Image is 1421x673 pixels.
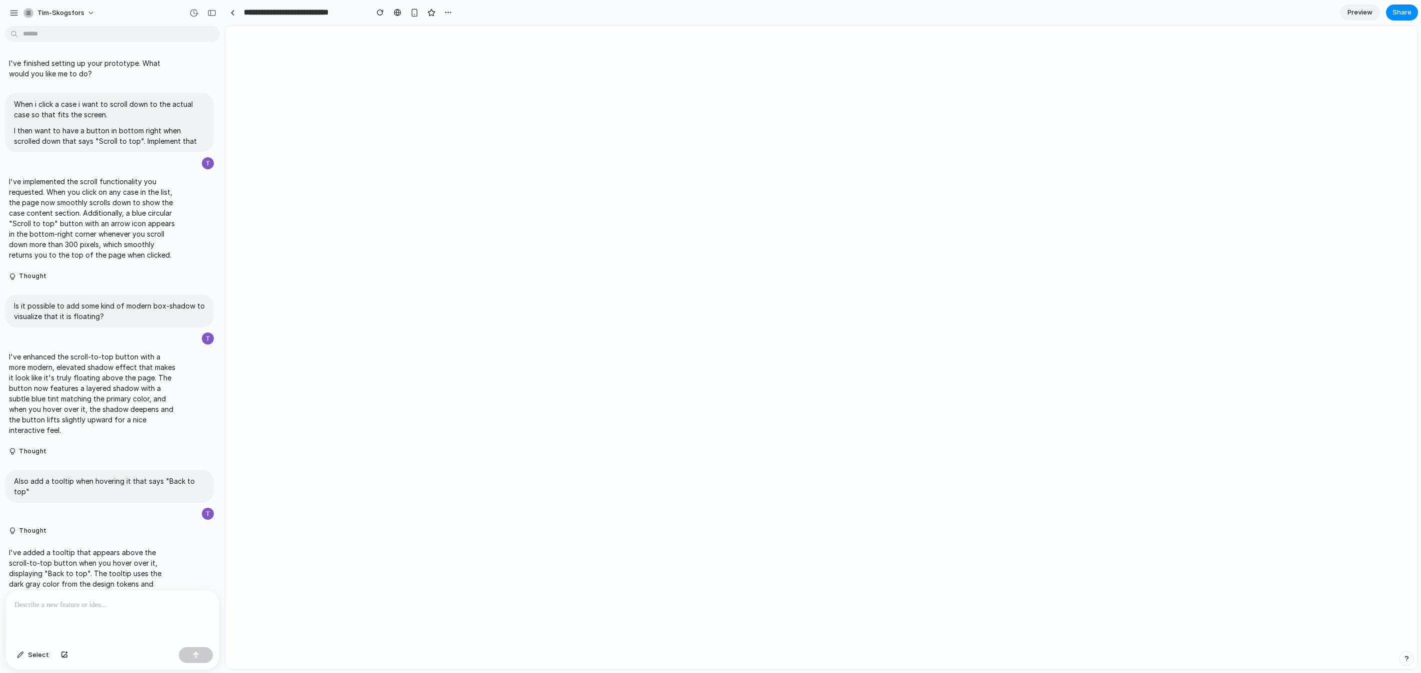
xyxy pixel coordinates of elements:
span: tim-skogsfors [37,8,84,18]
p: When i click a case i want to scroll down to the actual case so that fits the screen. [14,99,205,120]
p: I've finished setting up your prototype. What would you like me to do? [9,58,176,79]
span: Preview [1348,7,1373,17]
p: I've added a tooltip that appears above the scroll-to-top button when you hover over it, displayi... [9,547,176,600]
p: Also add a tooltip when hovering it that says "Back to top" [14,476,205,497]
a: Preview [1340,4,1380,20]
p: Is it possible to add some kind of modern box-shadow to visualize that it is floating? [14,301,205,322]
button: Select [12,647,54,663]
p: I've enhanced the scroll-to-top button with a more modern, elevated shadow effect that makes it l... [9,351,176,435]
p: I then want to have a button in bottom right when scrolled down that says "Scroll to top". Implem... [14,125,205,146]
button: tim-skogsfors [19,5,100,21]
span: Share [1393,7,1412,17]
button: Share [1386,4,1418,20]
p: I've implemented the scroll functionality you requested. When you click on any case in the list, ... [9,176,176,260]
span: Select [28,650,49,660]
